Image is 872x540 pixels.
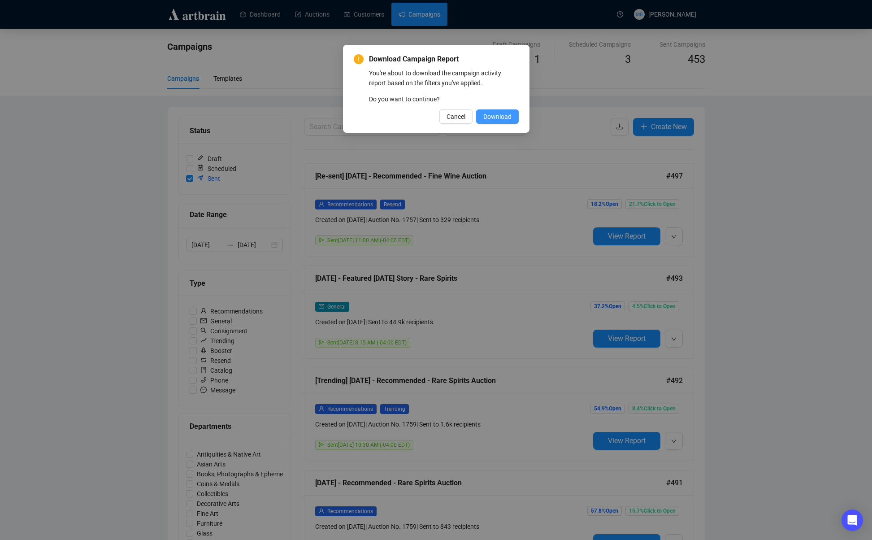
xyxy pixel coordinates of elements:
[483,112,512,122] span: Download
[439,109,473,124] button: Cancel
[369,54,519,65] span: Download Campaign Report
[842,510,863,531] div: Open Intercom Messenger
[447,112,465,122] span: Cancel
[369,68,519,88] p: You're about to download the campaign activity report based on the filters you've applied.
[369,68,519,104] div: Do you want to continue?
[476,109,519,124] button: Download
[354,54,364,64] span: exclamation-circle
